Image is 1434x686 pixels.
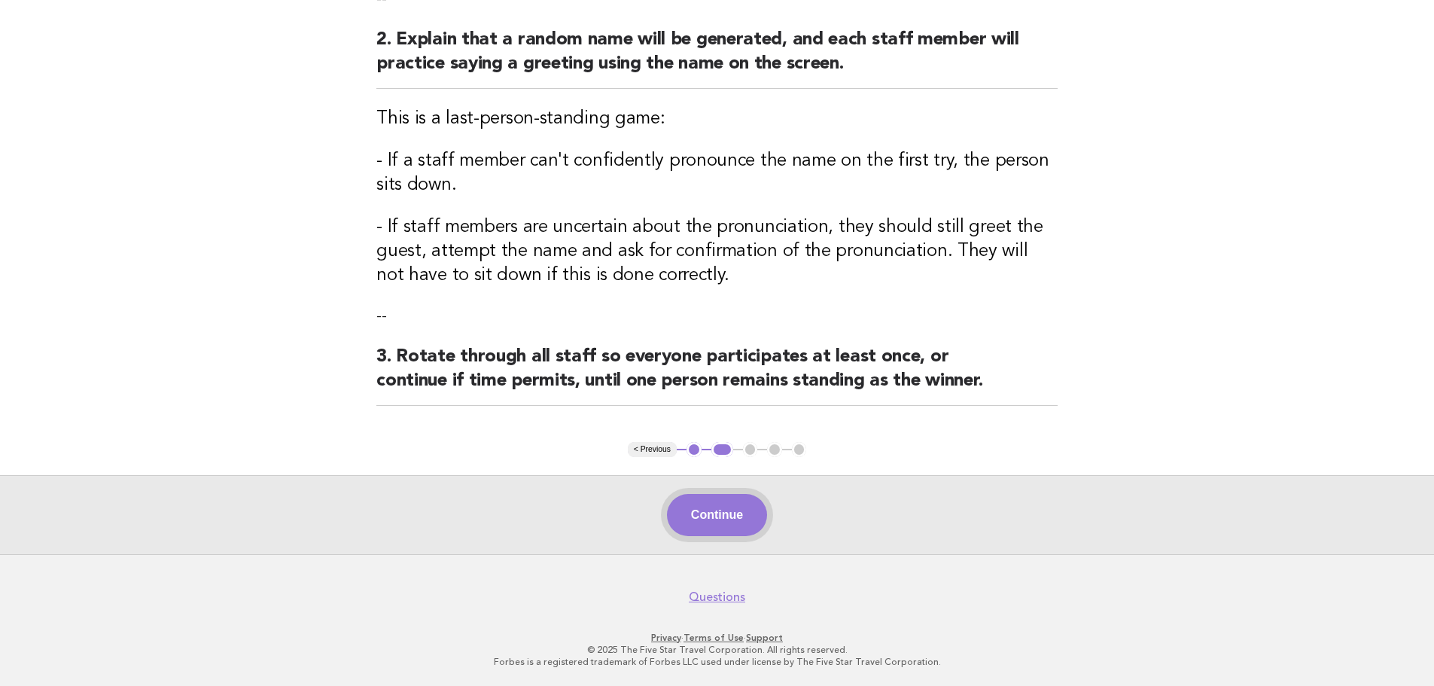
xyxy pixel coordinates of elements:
[257,632,1178,644] p: · ·
[711,442,733,457] button: 2
[257,656,1178,668] p: Forbes is a registered trademark of Forbes LLC used under license by The Five Star Travel Corpora...
[376,28,1058,89] h2: 2. Explain that a random name will be generated, and each staff member will practice saying a gre...
[376,215,1058,288] h3: - If staff members are uncertain about the pronunciation, they should still greet the guest, atte...
[746,633,783,643] a: Support
[376,149,1058,197] h3: - If a staff member can't confidently pronounce the name on the first try, the person sits down.
[376,345,1058,406] h2: 3. Rotate through all staff so everyone participates at least once, or continue if time permits, ...
[628,442,677,457] button: < Previous
[376,107,1058,131] h3: This is a last-person-standing game:
[651,633,681,643] a: Privacy
[257,644,1178,656] p: © 2025 The Five Star Travel Corporation. All rights reserved.
[689,590,745,605] a: Questions
[687,442,702,457] button: 1
[684,633,744,643] a: Terms of Use
[376,306,1058,327] p: --
[667,494,767,536] button: Continue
